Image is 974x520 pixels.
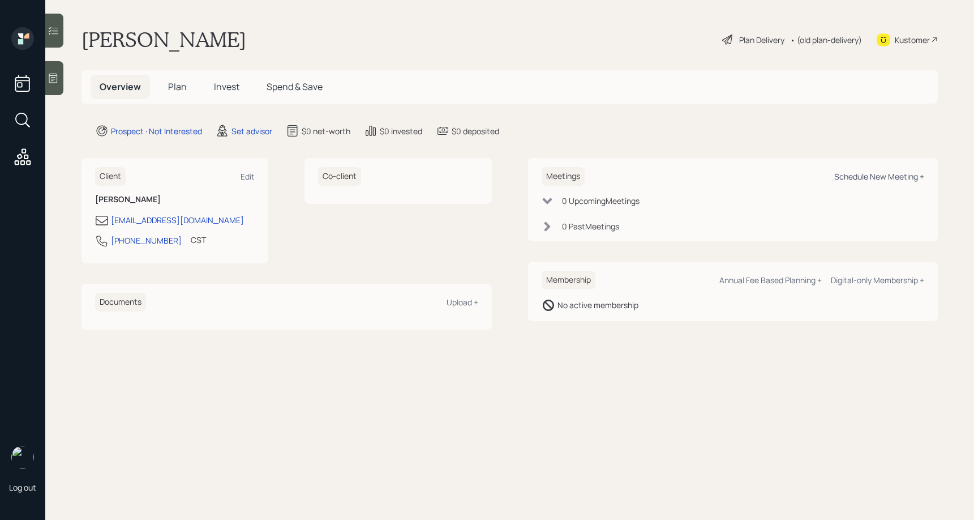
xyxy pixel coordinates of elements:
[95,293,146,312] h6: Documents
[719,275,822,285] div: Annual Fee Based Planning +
[447,297,478,308] div: Upload +
[9,482,36,493] div: Log out
[95,195,255,204] h6: [PERSON_NAME]
[562,195,640,207] div: 0 Upcoming Meeting s
[302,125,350,137] div: $0 net-worth
[111,125,202,137] div: Prospect · Not Interested
[831,275,924,285] div: Digital-only Membership +
[834,171,924,182] div: Schedule New Meeting +
[81,27,246,52] h1: [PERSON_NAME]
[111,214,244,226] div: [EMAIL_ADDRESS][DOMAIN_NAME]
[557,299,638,311] div: No active membership
[100,80,141,93] span: Overview
[790,34,862,46] div: • (old plan-delivery)
[895,34,930,46] div: Kustomer
[241,171,255,182] div: Edit
[11,446,34,468] img: sami-boghos-headshot.png
[380,125,422,137] div: $0 invested
[452,125,499,137] div: $0 deposited
[542,271,595,289] h6: Membership
[95,167,126,186] h6: Client
[318,167,361,186] h6: Co-client
[267,80,323,93] span: Spend & Save
[214,80,239,93] span: Invest
[111,235,182,246] div: [PHONE_NUMBER]
[542,167,585,186] h6: Meetings
[231,125,272,137] div: Set advisor
[191,234,206,246] div: CST
[562,220,619,232] div: 0 Past Meeting s
[739,34,784,46] div: Plan Delivery
[168,80,187,93] span: Plan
